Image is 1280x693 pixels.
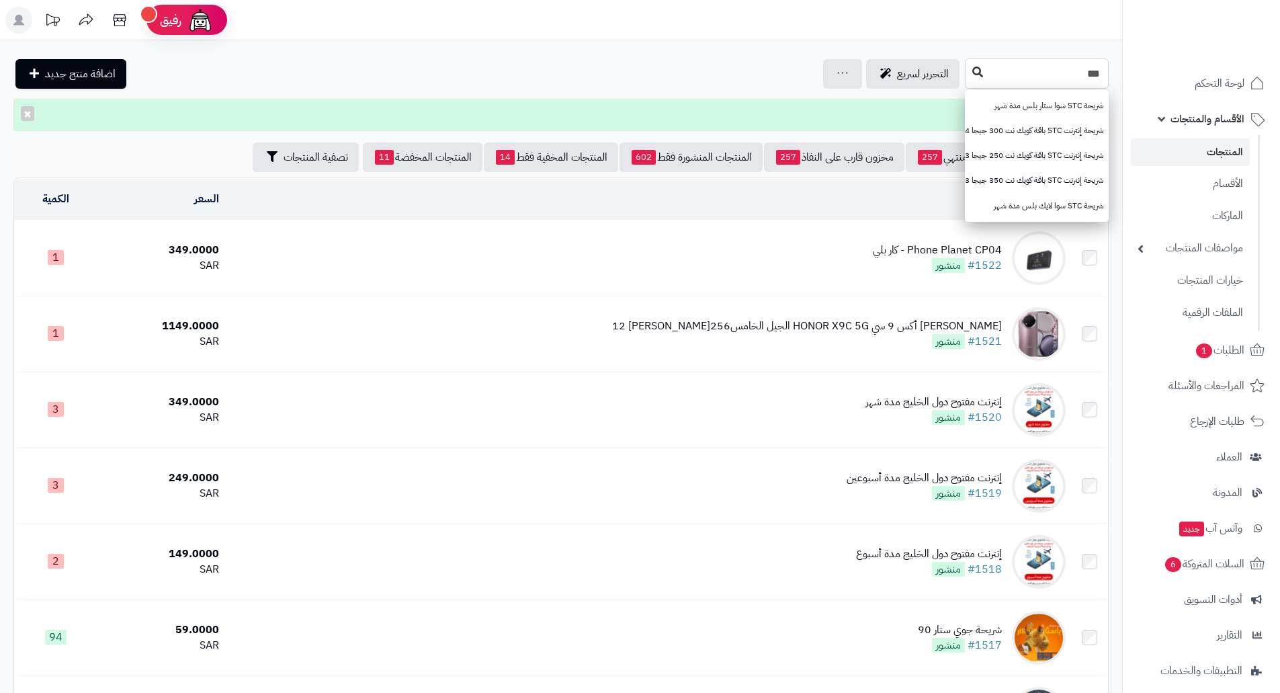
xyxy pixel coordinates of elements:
a: #1517 [968,637,1002,653]
img: هونر أكس 9 سي HONOR X9C 5G الجيل الخامس256جيجا رام 12 [1012,307,1066,361]
span: 1 [1196,343,1212,358]
a: الكمية [42,191,69,207]
div: SAR [103,638,220,653]
span: منشور [932,486,965,501]
a: الماركات [1131,202,1250,231]
span: منشور [932,334,965,349]
span: 3 [48,478,64,493]
div: SAR [103,486,220,501]
span: 94 [45,630,67,645]
span: منشور [932,562,965,577]
a: السلات المتروكة6 [1131,548,1272,580]
a: السعر [194,191,219,207]
div: 1149.0000 [103,319,220,334]
span: العملاء [1216,448,1242,466]
a: لوحة التحكم [1131,67,1272,99]
div: 349.0000 [103,395,220,410]
a: شريحة STC سوا ستار بلس مدة شهر [965,93,1109,118]
a: التحرير لسريع [866,59,959,89]
a: الملفات الرقمية [1131,298,1250,327]
span: 257 [918,150,942,165]
a: الطلبات1 [1131,334,1272,366]
span: لوحة التحكم [1195,74,1244,93]
span: الطلبات [1195,341,1244,360]
span: 1 [48,326,64,341]
span: 2 [48,554,64,569]
a: #1519 [968,485,1002,501]
a: مخزون قارب على النفاذ257 [764,142,904,172]
span: التقارير [1217,626,1242,645]
a: #1521 [968,333,1002,350]
span: التطبيقات والخدمات [1160,661,1242,680]
div: إنترنت مفتوح دول الخليج مدة أسبوعين [847,471,1002,486]
span: طلبات الإرجاع [1190,412,1244,431]
a: المنتجات المخفضة11 [363,142,482,172]
a: المنتجات المنشورة فقط602 [620,142,763,172]
span: التحرير لسريع [897,66,949,82]
div: SAR [103,410,220,425]
button: تصفية المنتجات [253,142,359,172]
button: × [21,106,34,121]
div: 59.0000 [103,622,220,638]
a: #1520 [968,409,1002,425]
span: منشور [932,638,965,653]
a: أدوات التسويق [1131,583,1272,616]
div: SAR [103,334,220,350]
div: إنترنت مفتوح دول الخليج مدة شهر [865,395,1002,410]
span: منشور [932,410,965,425]
span: 6 [1165,557,1181,572]
span: الأقسام والمنتجات [1170,110,1244,128]
div: Phone Planet CP04 - كار بلي [873,243,1002,258]
span: منشور [932,258,965,273]
a: #1522 [968,257,1002,274]
span: المراجعات والأسئلة [1168,376,1244,395]
span: 3 [48,402,64,417]
div: شريحة جوي ستار 90 [918,622,1002,638]
span: أدوات التسويق [1184,590,1242,609]
a: العملاء [1131,441,1272,473]
img: إنترنت مفتوح دول الخليج مدة أسبوع [1012,535,1066,589]
div: SAR [103,258,220,274]
a: الأقسام [1131,169,1250,198]
div: 349.0000 [103,243,220,258]
a: طلبات الإرجاع [1131,405,1272,438]
a: شريحة STC سوا لايك بلس مدة شهر [965,194,1109,218]
span: تصفية المنتجات [284,149,348,165]
a: وآتس آبجديد [1131,512,1272,544]
a: مخزون منتهي257 [906,142,1009,172]
a: اضافة منتج جديد [15,59,126,89]
span: المدونة [1213,483,1242,502]
span: السلات المتروكة [1164,555,1244,573]
a: المنتجات المخفية فقط14 [484,142,618,172]
span: 14 [496,150,515,165]
span: 602 [632,150,656,165]
div: 249.0000 [103,471,220,486]
a: مواصفات المنتجات [1131,234,1250,263]
div: SAR [103,562,220,577]
span: 1 [48,250,64,265]
div: تم التعديل! [13,99,1109,131]
span: 257 [776,150,800,165]
img: Phone Planet CP04 - كار بلي [1012,231,1066,285]
div: إنترنت مفتوح دول الخليج مدة أسبوع [856,546,1002,562]
img: ai-face.png [187,7,214,34]
img: إنترنت مفتوح دول الخليج مدة أسبوعين [1012,459,1066,513]
a: شريحة إنترنت STC باقة كويك نت 300 جيجا 4 شهور [965,118,1109,143]
img: logo-2.png [1189,38,1267,66]
a: شريحة إنترنت STC باقة كويك نت 350 جيجا 3 شهور [965,168,1109,193]
a: المنتجات [1131,138,1250,166]
a: التطبيقات والخدمات [1131,655,1272,687]
img: إنترنت مفتوح دول الخليج مدة شهر [1012,383,1066,437]
a: #1518 [968,561,1002,577]
a: المراجعات والأسئلة [1131,370,1272,402]
div: 149.0000 [103,546,220,562]
span: وآتس آب [1178,519,1242,538]
img: شريحة جوي ستار 90 [1012,611,1066,665]
a: شريحة إنترنت STC باقة كويك نت 250 جيجا 3 شهور [965,143,1109,168]
a: خيارات المنتجات [1131,266,1250,295]
div: [PERSON_NAME] أكس 9 سي HONOR X9C 5G الجيل الخامس256[PERSON_NAME] 12 [612,319,1002,334]
a: التقارير [1131,619,1272,651]
span: رفيق [160,12,181,28]
span: جديد [1179,522,1204,536]
span: اضافة منتج جديد [45,66,116,82]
